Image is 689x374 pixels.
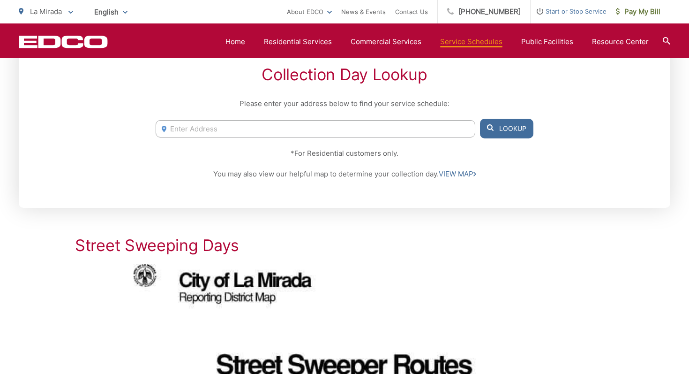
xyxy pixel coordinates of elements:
[156,148,533,159] p: *For Residential customers only.
[264,36,332,47] a: Residential Services
[616,6,660,17] span: Pay My Bill
[75,236,614,255] h2: Street Sweeping Days
[592,36,649,47] a: Resource Center
[440,36,502,47] a: Service Schedules
[480,119,533,138] button: Lookup
[156,65,533,84] h2: Collection Day Lookup
[87,4,135,20] span: English
[287,6,332,17] a: About EDCO
[351,36,421,47] a: Commercial Services
[225,36,245,47] a: Home
[521,36,573,47] a: Public Facilities
[156,98,533,109] p: Please enter your address below to find your service schedule:
[19,35,108,48] a: EDCD logo. Return to the homepage.
[156,120,475,137] input: Enter Address
[341,6,386,17] a: News & Events
[439,168,476,180] a: VIEW MAP
[395,6,428,17] a: Contact Us
[30,7,62,16] span: La Mirada
[156,168,533,180] p: You may also view our helpful map to determine your collection day.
